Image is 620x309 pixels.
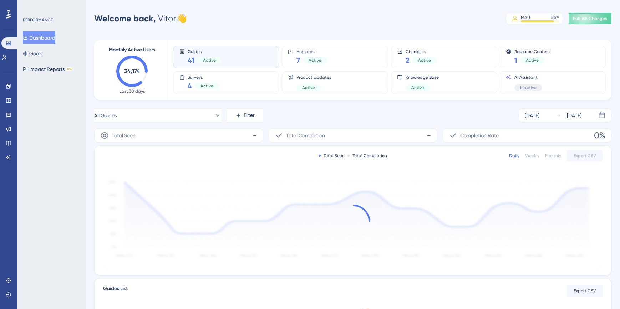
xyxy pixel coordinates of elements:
[545,153,561,159] div: Monthly
[406,74,439,80] span: Knowledge Base
[525,153,539,159] div: Weekly
[23,31,55,44] button: Dashboard
[411,85,424,91] span: Active
[203,57,216,63] span: Active
[188,49,222,54] span: Guides
[418,57,431,63] span: Active
[569,13,611,24] button: Publish Changes
[521,15,530,20] div: MAU
[514,49,549,54] span: Resource Centers
[509,153,519,159] div: Daily
[309,57,321,63] span: Active
[574,153,596,159] span: Export CSV
[567,285,603,297] button: Export CSV
[112,131,136,140] span: Total Seen
[296,74,331,80] span: Product Updates
[253,130,257,141] span: -
[302,85,315,91] span: Active
[94,13,156,24] span: Welcome back,
[551,15,559,20] div: 85 %
[23,17,53,23] div: PERFORMANCE
[23,63,72,76] button: Impact ReportsBETA
[319,153,345,159] div: Total Seen
[406,49,437,54] span: Checklists
[525,111,539,120] div: [DATE]
[200,83,213,89] span: Active
[296,55,300,65] span: 7
[427,130,431,141] span: -
[227,108,263,123] button: Filter
[520,85,537,91] span: Inactive
[120,88,145,94] span: Last 30 days
[514,74,542,80] span: AI Assistant
[188,55,194,65] span: 41
[567,111,581,120] div: [DATE]
[567,150,603,161] button: Export CSV
[94,108,221,123] button: All Guides
[574,288,596,294] span: Export CSV
[66,67,72,71] div: BETA
[109,46,155,54] span: Monthly Active Users
[347,153,387,159] div: Total Completion
[94,111,117,120] span: All Guides
[244,111,255,120] span: Filter
[460,131,499,140] span: Completion Rate
[514,55,517,65] span: 1
[286,131,325,140] span: Total Completion
[526,57,539,63] span: Active
[124,68,140,74] text: 34,174
[94,13,187,24] div: Vitor 👋
[23,47,42,60] button: Goals
[188,81,192,91] span: 4
[188,74,219,79] span: Surveys
[103,284,128,297] span: Guides List
[406,55,410,65] span: 2
[594,130,605,141] span: 0%
[296,49,327,54] span: Hotspots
